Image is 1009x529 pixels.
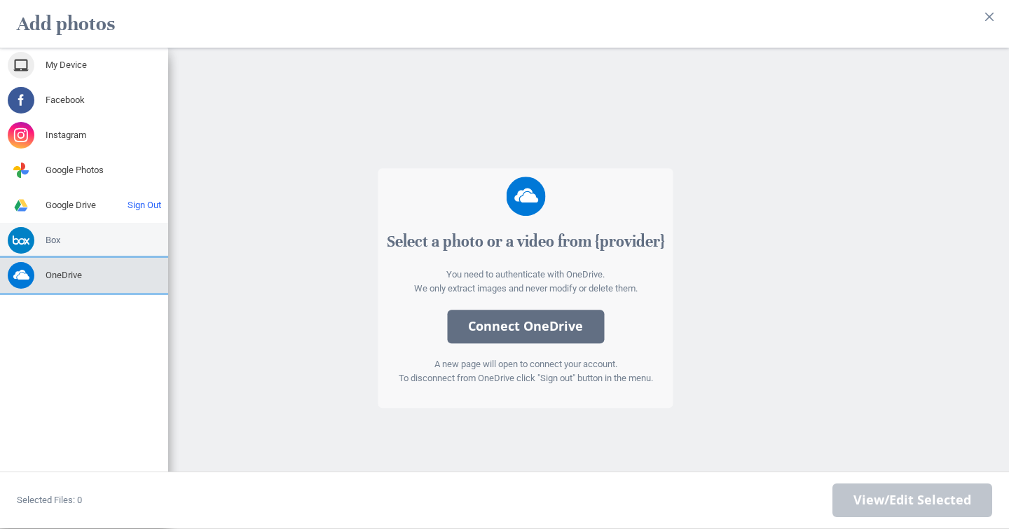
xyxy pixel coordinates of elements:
span: Facebook [46,94,85,107]
div: You need to authenticate with OneDrive. [387,268,665,282]
span: Sign Out [128,199,161,212]
span: OneDrive [518,57,533,73]
button: Connect OneDrive [447,310,604,343]
div: Select a photo or a video from {provider} [387,230,665,254]
span: Instagram [46,129,86,142]
button: Close [978,6,1001,28]
div: To disconnect from OneDrive click "Sign out" button in the menu. [387,371,665,385]
div: We only extract images and never modify or delete them. [387,282,665,296]
span: Google Drive [46,199,96,212]
span: Selected Files: 0 [17,495,82,505]
span: Next [832,483,992,517]
span: My Device [46,59,87,71]
div: A new page will open to connect your account. [387,357,665,371]
h2: Add photos [17,6,115,42]
span: OneDrive [46,269,82,282]
span: Box [46,234,60,247]
span: View/Edit Selected [853,493,971,508]
span: Google Photos [46,164,104,177]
